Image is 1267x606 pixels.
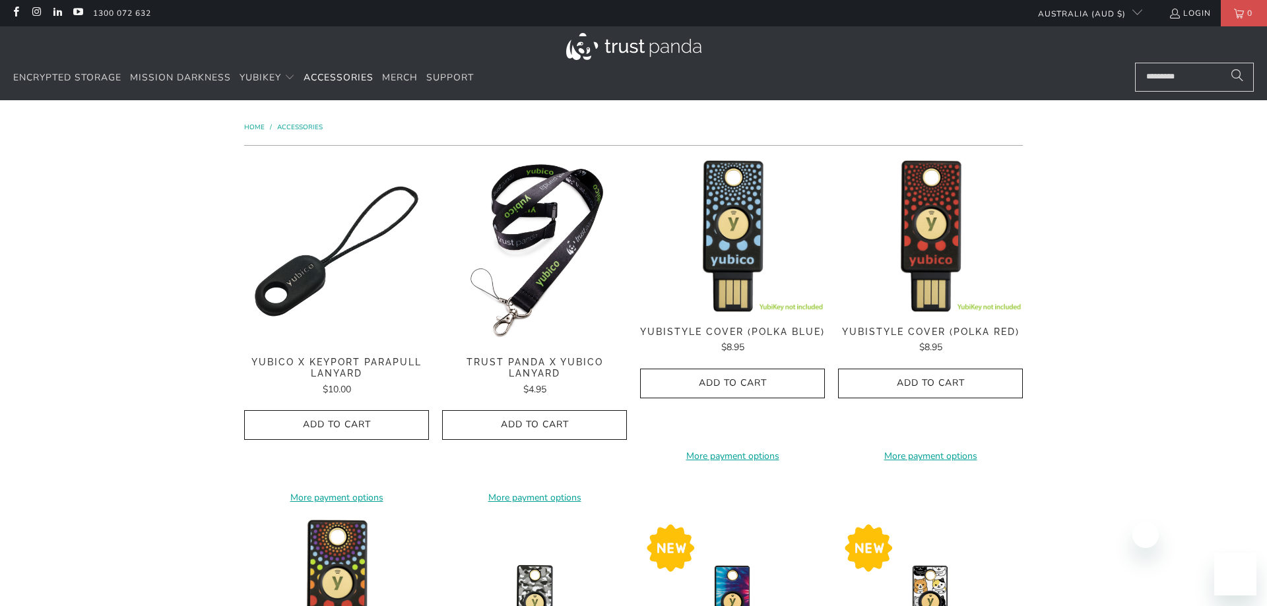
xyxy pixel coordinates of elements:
[258,419,415,431] span: Add to Cart
[323,383,351,396] span: $10.00
[304,63,374,94] a: Accessories
[93,6,151,20] a: 1300 072 632
[838,369,1023,398] button: Add to Cart
[10,8,21,18] a: Trust Panda Australia on Facebook
[244,123,267,132] a: Home
[244,159,429,344] a: Yubico x Keyport Parapull Lanyard - Trust Panda Yubico x Keyport Parapull Lanyard - Trust Panda
[566,33,701,60] img: Trust Panda Australia
[426,63,474,94] a: Support
[838,159,1023,313] img: YubiStyle Cover (Polka Red) - Trust Panda
[244,123,265,132] span: Home
[51,8,63,18] a: Trust Panda Australia on LinkedIn
[721,341,744,353] span: $8.95
[13,71,121,84] span: Encrypted Storage
[442,357,627,379] span: Trust Panda x Yubico Lanyard
[244,410,429,440] button: Add to Cart
[456,419,613,431] span: Add to Cart
[523,383,546,396] span: $4.95
[72,8,83,18] a: Trust Panda Australia on YouTube
[30,8,42,18] a: Trust Panda Australia on Instagram
[1214,553,1256,595] iframe: Button to launch messaging window
[277,123,323,132] a: Accessories
[442,357,627,397] a: Trust Panda x Yubico Lanyard $4.95
[244,357,429,379] span: Yubico x Keyport Parapull Lanyard
[640,369,825,398] button: Add to Cart
[640,326,825,338] span: YubiStyle Cover (Polka Blue)
[244,491,429,505] a: More payment options
[654,378,811,389] span: Add to Cart
[640,449,825,464] a: More payment options
[1169,6,1211,20] a: Login
[13,63,121,94] a: Encrypted Storage
[442,159,627,344] img: Trust Panda Yubico Lanyard - Trust Panda
[270,123,272,132] span: /
[240,71,281,84] span: YubiKey
[640,159,825,313] img: YubiStyle Cover (Polka Blue) - Trust Panda
[240,63,295,94] summary: YubiKey
[130,63,231,94] a: Mission Darkness
[304,71,374,84] span: Accessories
[382,63,418,94] a: Merch
[244,159,429,344] img: Yubico x Keyport Parapull Lanyard - Trust Panda
[852,378,1009,389] span: Add to Cart
[640,326,825,355] a: YubiStyle Cover (Polka Blue) $8.95
[1132,522,1159,548] iframe: Close message
[382,71,418,84] span: Merch
[1135,63,1254,92] input: Search...
[442,491,627,505] a: More payment options
[244,357,429,397] a: Yubico x Keyport Parapull Lanyard $10.00
[919,341,942,353] span: $8.95
[130,71,231,84] span: Mission Darkness
[1221,63,1254,92] button: Search
[838,326,1023,338] span: YubiStyle Cover (Polka Red)
[13,63,474,94] nav: Translation missing: en.navigation.header.main_nav
[838,326,1023,355] a: YubiStyle Cover (Polka Red) $8.95
[426,71,474,84] span: Support
[442,410,627,440] button: Add to Cart
[838,449,1023,464] a: More payment options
